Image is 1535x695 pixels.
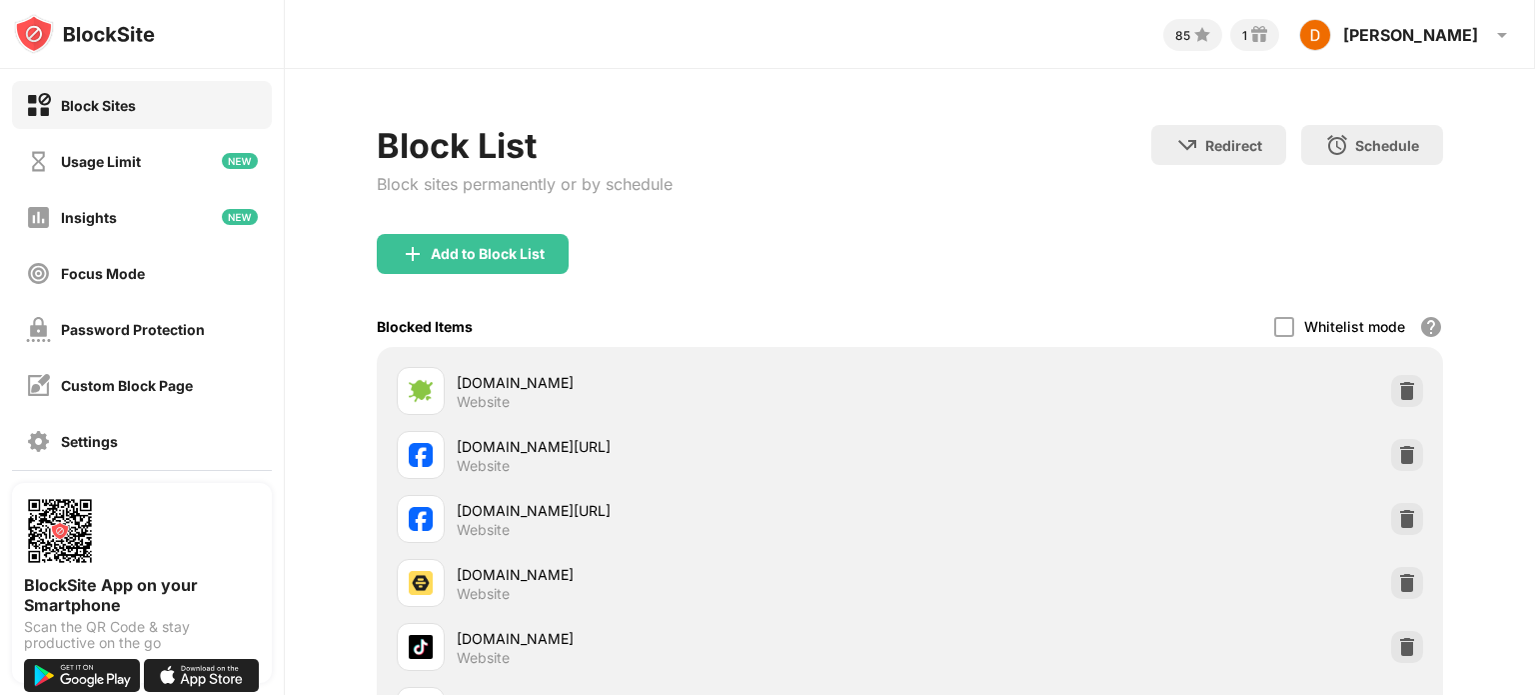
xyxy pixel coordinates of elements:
img: download-on-the-app-store.svg [144,659,260,692]
div: 85 [1175,28,1190,43]
div: Focus Mode [61,265,145,282]
img: focus-off.svg [26,261,51,286]
div: Website [457,457,510,475]
img: insights-off.svg [26,205,51,230]
div: Website [457,393,510,411]
img: password-protection-off.svg [26,317,51,342]
div: Insights [61,209,117,226]
img: customize-block-page-off.svg [26,373,51,398]
div: Password Protection [61,321,205,338]
div: Whitelist mode [1304,318,1405,335]
div: [DOMAIN_NAME][URL] [457,436,909,457]
div: Add to Block List [431,246,545,262]
img: reward-small.svg [1247,23,1271,47]
img: time-usage-off.svg [26,149,51,174]
img: options-page-qr-code.png [24,495,96,567]
div: Blocked Items [377,318,473,335]
img: new-icon.svg [222,153,258,169]
div: Block Sites [61,97,136,114]
div: Redirect [1205,137,1262,154]
div: [DOMAIN_NAME][URL] [457,500,909,521]
img: new-icon.svg [222,209,258,225]
div: [PERSON_NAME] [1343,25,1478,45]
img: favicons [409,443,433,467]
img: favicons [409,507,433,531]
div: BlockSite App on your Smartphone [24,575,260,615]
div: Settings [61,433,118,450]
img: favicons [409,379,433,403]
img: points-small.svg [1190,23,1214,47]
div: Schedule [1355,137,1419,154]
div: Block List [377,125,673,166]
img: settings-off.svg [26,429,51,454]
img: favicons [409,571,433,595]
div: Website [457,585,510,603]
div: Website [457,649,510,667]
div: Custom Block Page [61,377,193,394]
img: get-it-on-google-play.svg [24,659,140,692]
div: Usage Limit [61,153,141,170]
img: ACg8ocLmv24ndxtehfvfhetDMcruXo8kEof6ydjODgs334sGpiAn7Q=s96-c [1299,19,1331,51]
img: block-on.svg [26,93,51,118]
div: [DOMAIN_NAME] [457,564,909,585]
div: Website [457,521,510,539]
div: 1 [1242,28,1247,43]
div: [DOMAIN_NAME] [457,628,909,649]
img: favicons [409,635,433,659]
div: Scan the QR Code & stay productive on the go [24,619,260,651]
div: Block sites permanently or by schedule [377,174,673,194]
div: [DOMAIN_NAME] [457,372,909,393]
img: logo-blocksite.svg [14,14,155,54]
